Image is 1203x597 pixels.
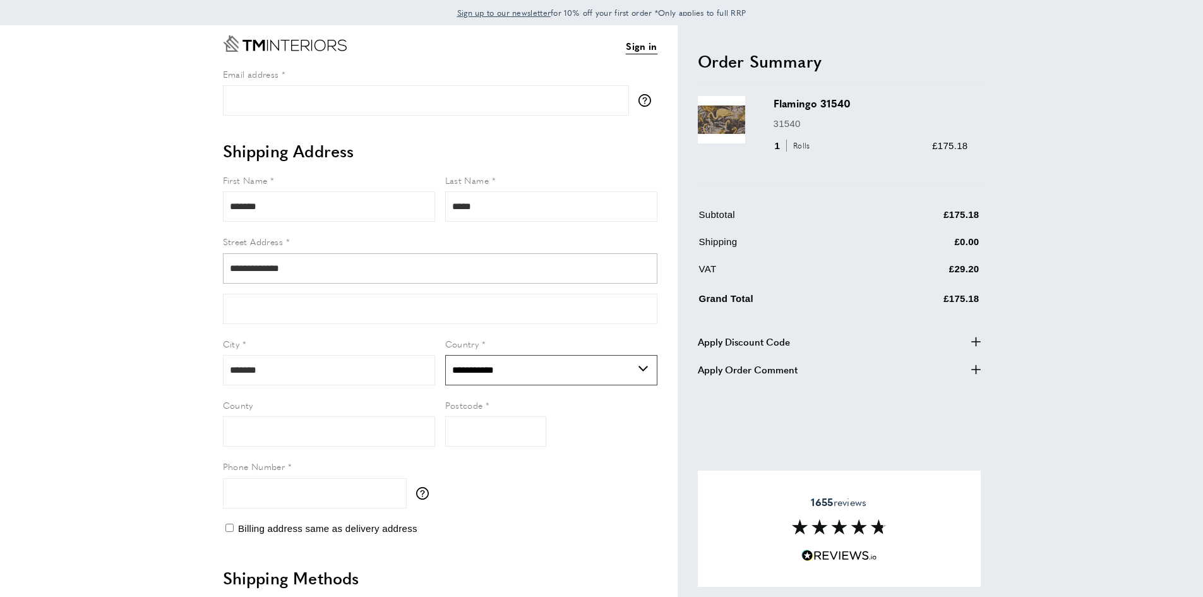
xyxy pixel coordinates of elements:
td: £175.18 [869,289,979,316]
span: Billing address same as delivery address [238,523,417,534]
td: VAT [699,262,868,286]
h2: Shipping Methods [223,567,657,589]
span: Postcode [445,399,483,411]
a: Sign in [626,39,657,54]
span: First Name [223,174,268,186]
td: £175.18 [869,207,979,232]
span: Sign up to our newsletter [457,7,551,18]
td: £0.00 [869,234,979,259]
h3: Flamingo 31540 [774,96,968,111]
h2: Order Summary [698,50,981,73]
span: Rolls [786,140,813,152]
img: Reviews section [792,519,887,534]
span: Apply Order Comment [698,362,798,377]
span: Street Address [223,235,284,248]
span: Phone Number [223,460,285,473]
span: Last Name [445,174,489,186]
button: More information [416,487,435,500]
span: for 10% off your first order *Only applies to full RRP [457,7,746,18]
a: Sign up to our newsletter [457,6,551,19]
div: 1 [774,138,815,154]
button: More information [638,94,657,107]
img: Reviews.io 5 stars [801,550,877,562]
p: 31540 [774,116,968,131]
img: Flamingo 31540 [698,96,745,143]
td: £29.20 [869,262,979,286]
a: Go to Home page [223,35,347,52]
td: Shipping [699,234,868,259]
input: Billing address same as delivery address [225,524,234,532]
td: Grand Total [699,289,868,316]
span: £175.18 [932,140,967,151]
span: County [223,399,253,411]
h2: Shipping Address [223,140,657,162]
span: Apply Discount Code [698,334,790,349]
td: Subtotal [699,207,868,232]
span: Country [445,337,479,350]
span: reviews [811,496,866,509]
span: City [223,337,240,350]
strong: 1655 [811,495,833,509]
span: Email address [223,68,279,80]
